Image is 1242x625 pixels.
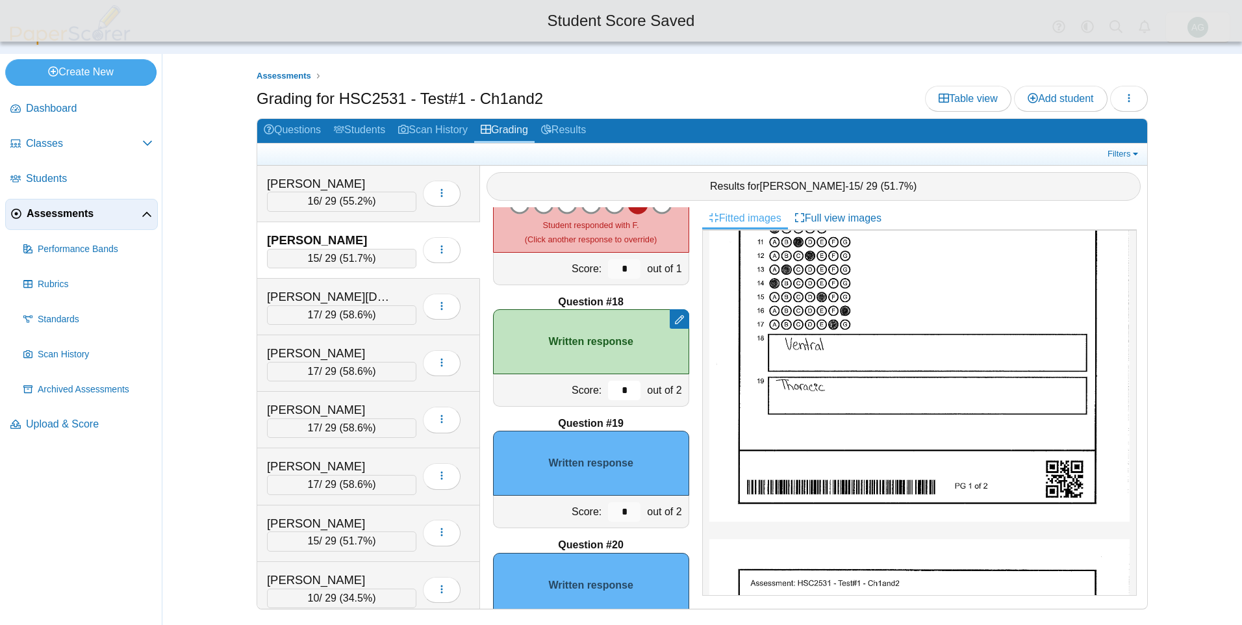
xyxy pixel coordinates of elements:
div: [PERSON_NAME] [267,345,397,362]
span: Scan History [38,348,153,361]
div: Score: [494,253,605,285]
a: Assessments [5,199,158,230]
div: [PERSON_NAME][DEMOGRAPHIC_DATA] [267,288,397,305]
span: Assessments [27,207,142,221]
a: Rubrics [18,269,158,300]
span: 51.7% [343,253,372,264]
span: 10 [308,593,320,604]
a: Scan History [18,339,158,370]
div: out of 1 [644,253,688,285]
div: / 29 ( ) [267,418,416,438]
b: Question #19 [558,416,623,431]
a: Create New [5,59,157,85]
div: [PERSON_NAME] [267,515,397,532]
h1: Grading for HSC2531 - Test#1 - Ch1and2 [257,88,543,110]
div: Written response [493,553,689,618]
div: / 29 ( ) [267,589,416,608]
span: 51.7% [884,181,913,192]
div: [PERSON_NAME] [267,402,397,418]
span: Rubrics [38,278,153,291]
span: 58.6% [343,309,372,320]
div: out of 2 [644,496,688,528]
b: Question #18 [558,295,623,309]
a: Add student [1014,86,1107,112]
a: Archived Assessments [18,374,158,405]
div: / 29 ( ) [267,475,416,494]
a: Standards [18,304,158,335]
span: 16 [308,196,320,207]
span: 51.7% [343,535,372,546]
span: 15 [308,253,320,264]
span: Standards [38,313,153,326]
a: Assessments [253,68,314,84]
a: Scan History [392,119,474,143]
span: 58.6% [343,422,372,433]
div: / 29 ( ) [267,305,416,325]
div: Score: [494,496,605,528]
span: 58.6% [343,366,372,377]
a: Students [327,119,392,143]
a: Performance Bands [18,234,158,265]
div: / 29 ( ) [267,362,416,381]
div: [PERSON_NAME] [267,572,397,589]
a: Questions [257,119,327,143]
span: Student responded with F. [543,220,639,230]
span: 15 [308,535,320,546]
div: Written response [493,431,689,496]
a: Filters [1104,147,1144,160]
div: / 29 ( ) [267,249,416,268]
span: Assessments [257,71,311,81]
span: [PERSON_NAME] [760,181,846,192]
a: Dashboard [5,94,158,125]
a: Students [5,164,158,195]
div: Score: [494,374,605,406]
div: [PERSON_NAME] [267,232,397,249]
div: / 29 ( ) [267,531,416,551]
a: PaperScorer [5,36,135,47]
div: Written response [493,309,689,374]
div: [PERSON_NAME] [267,458,397,475]
span: Dashboard [26,101,153,116]
span: 17 [308,366,320,377]
span: 58.6% [343,479,372,490]
a: Table view [925,86,1011,112]
a: Grading [474,119,535,143]
small: (Click another response to override) [525,220,657,244]
span: 17 [308,309,320,320]
span: Add student [1028,93,1093,104]
span: Upload & Score [26,417,153,431]
span: 17 [308,422,320,433]
span: 55.2% [343,196,372,207]
span: Students [26,172,153,186]
span: 17 [308,479,320,490]
span: Performance Bands [38,243,153,256]
a: Upload & Score [5,409,158,440]
b: Question #20 [558,538,623,552]
div: / 29 ( ) [267,192,416,211]
span: 15 [848,181,860,192]
a: Classes [5,129,158,160]
div: out of 2 [644,374,688,406]
div: Student Score Saved [10,10,1232,32]
a: Full view images [788,207,888,229]
div: Results for - / 29 ( ) [487,172,1141,201]
a: Results [535,119,592,143]
span: Archived Assessments [38,383,153,396]
span: Classes [26,136,142,151]
span: 34.5% [343,593,372,604]
a: Fitted images [702,207,788,229]
span: Table view [939,93,998,104]
div: [PERSON_NAME] [267,175,397,192]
